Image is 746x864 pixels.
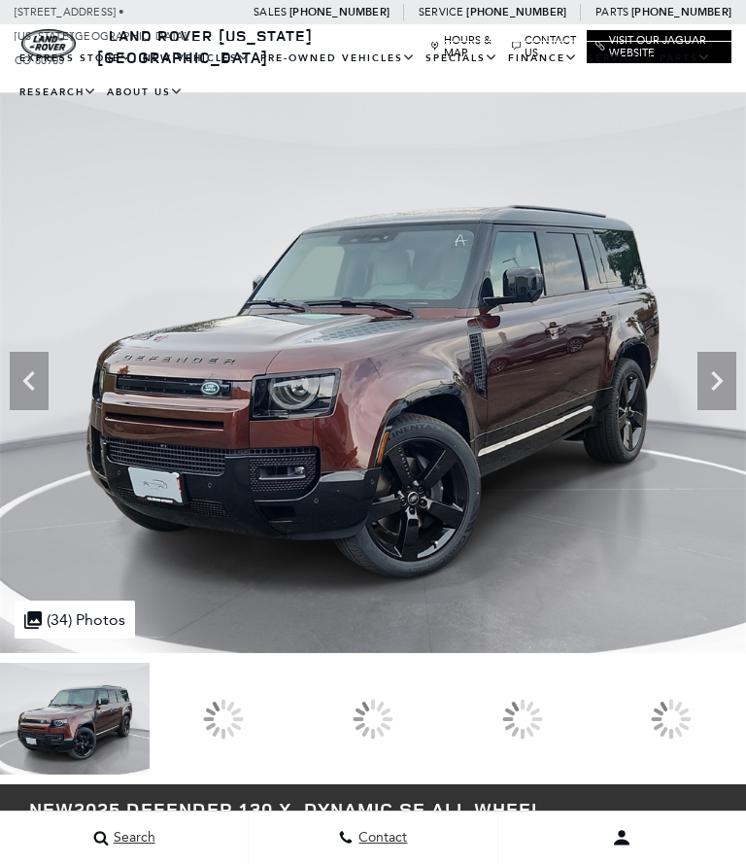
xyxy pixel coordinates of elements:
a: land-rover [21,29,76,58]
img: Land Rover [21,29,76,58]
a: Pre-Owned Vehicles [255,42,421,76]
a: Finance [503,42,583,76]
a: Research [15,76,102,110]
a: [PHONE_NUMBER] [631,5,731,19]
a: Contact Us [512,34,578,59]
nav: Main Navigation [15,42,731,110]
a: Land Rover [US_STATE][GEOGRAPHIC_DATA] [97,25,313,68]
span: Contact [354,830,407,847]
div: (34) Photos [15,601,135,639]
h1: 2025 Defender 130 X-Dynamic SE All Wheel Drive SUV [29,799,582,842]
a: EXPRESS STORE [15,42,138,76]
a: [STREET_ADDRESS] • [US_STATE][GEOGRAPHIC_DATA], CO 80905 [15,6,190,67]
a: About Us [102,76,188,110]
a: [PHONE_NUMBER] [466,5,566,19]
a: Hours & Map [430,34,501,59]
a: Visit Our Jaguar Website [595,34,723,59]
a: New Vehicles [138,42,255,76]
a: Specials [421,42,503,76]
button: user-profile-menu [498,813,746,862]
a: Service & Parts [583,42,716,76]
a: [PHONE_NUMBER] [289,5,390,19]
strong: New [29,796,74,822]
span: Search [109,830,155,847]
